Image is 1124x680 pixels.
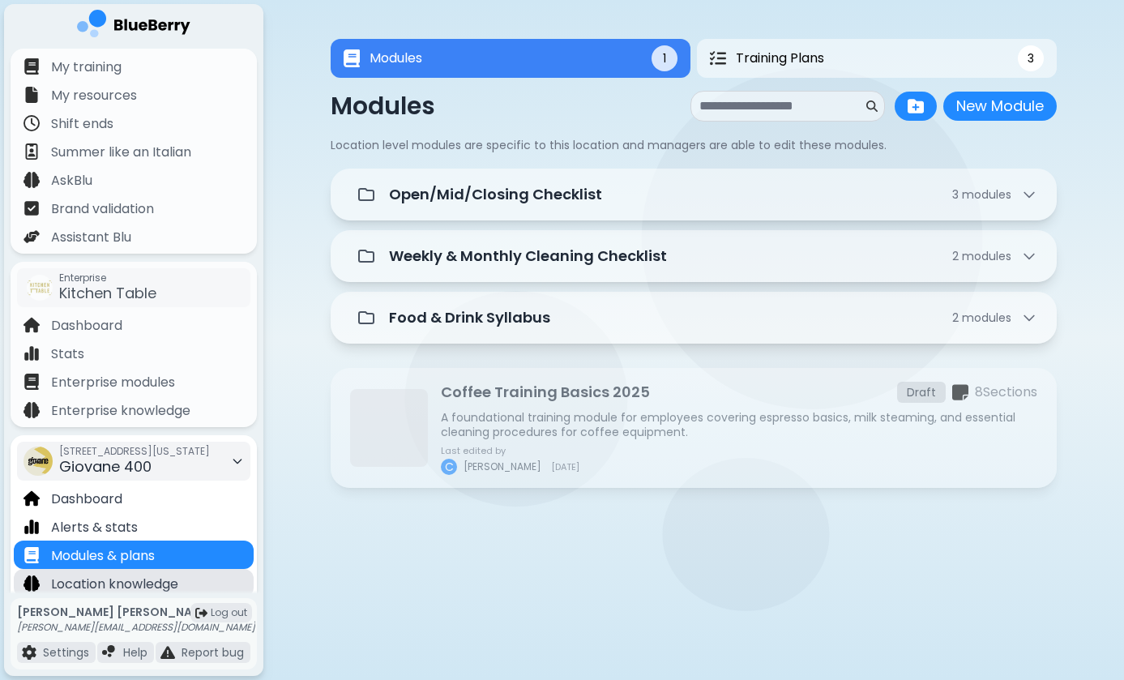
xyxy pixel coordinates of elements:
[464,460,541,473] span: [PERSON_NAME]
[663,51,666,66] span: 1
[1028,51,1034,66] span: 3
[24,229,40,245] img: file icon
[17,621,255,634] p: [PERSON_NAME][EMAIL_ADDRESS][DOMAIN_NAME]
[51,58,122,77] p: My training
[22,645,36,660] img: file icon
[195,607,207,619] img: logout
[51,86,137,105] p: My resources
[331,39,690,78] button: ModulesModules1
[952,383,968,402] img: sections icon
[441,410,1037,439] p: A foundational training module for employees covering espresso basics, milk steaming, and essenti...
[710,50,726,66] img: Training Plans
[24,547,40,563] img: file icon
[962,248,1011,264] span: module s
[389,245,667,267] p: Weekly & Monthly Cleaning Checklist
[389,306,550,329] p: Food & Drink Syllabus
[123,645,147,660] p: Help
[24,519,40,535] img: file icon
[102,645,117,660] img: file icon
[897,382,946,403] div: Draft
[952,310,1011,325] span: 2
[697,39,1057,78] button: Training PlansTraining Plans3
[24,490,40,507] img: file icon
[344,49,360,68] img: Modules
[962,310,1011,326] span: module s
[51,575,178,594] p: Location knowledge
[51,199,154,219] p: Brand validation
[24,143,40,160] img: file icon
[331,368,1057,488] a: Coffee Training Basics 2025Draftsections icon8SectionsA foundational training module for employee...
[51,171,92,190] p: AskBlu
[943,92,1057,121] button: New Module
[51,316,122,336] p: Dashboard
[24,374,40,390] img: file icon
[51,228,131,247] p: Assistant Blu
[551,462,579,472] span: [DATE]
[389,183,602,206] p: Open/Mid/Closing Checklist
[59,445,210,458] span: [STREET_ADDRESS][US_STATE]
[866,101,878,112] img: search icon
[24,447,53,476] img: company thumbnail
[952,249,1011,263] span: 2
[51,546,155,566] p: Modules & plans
[962,186,1011,203] span: module s
[331,138,1057,152] p: Location level modules are specific to this location and managers are able to edit these modules.
[51,114,113,134] p: Shift ends
[24,87,40,103] img: file icon
[51,518,138,537] p: Alerts & stats
[24,200,40,216] img: file icon
[908,98,924,114] img: folder plus icon
[59,456,152,477] span: Giovane 400
[51,490,122,509] p: Dashboard
[24,402,40,418] img: file icon
[24,575,40,592] img: file icon
[17,605,255,619] p: [PERSON_NAME] [PERSON_NAME]
[43,645,89,660] p: Settings
[24,345,40,361] img: file icon
[27,275,53,301] img: company thumbnail
[77,10,190,43] img: company logo
[24,317,40,333] img: file icon
[182,645,244,660] p: Report bug
[51,143,191,162] p: Summer like an Italian
[59,283,156,303] span: Kitchen Table
[59,272,156,284] span: Enterprise
[445,460,454,474] span: C
[24,115,40,131] img: file icon
[952,187,1011,202] span: 3
[975,383,1037,402] p: 8 Section s
[736,49,824,68] span: Training Plans
[51,344,84,364] p: Stats
[51,373,175,392] p: Enterprise modules
[51,401,190,421] p: Enterprise knowledge
[441,381,650,404] p: Coffee Training Basics 2025
[24,172,40,188] img: file icon
[24,58,40,75] img: file icon
[160,645,175,660] img: file icon
[331,92,435,121] p: Modules
[211,606,247,619] span: Log out
[370,49,422,68] span: Modules
[441,446,579,455] p: Last edited by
